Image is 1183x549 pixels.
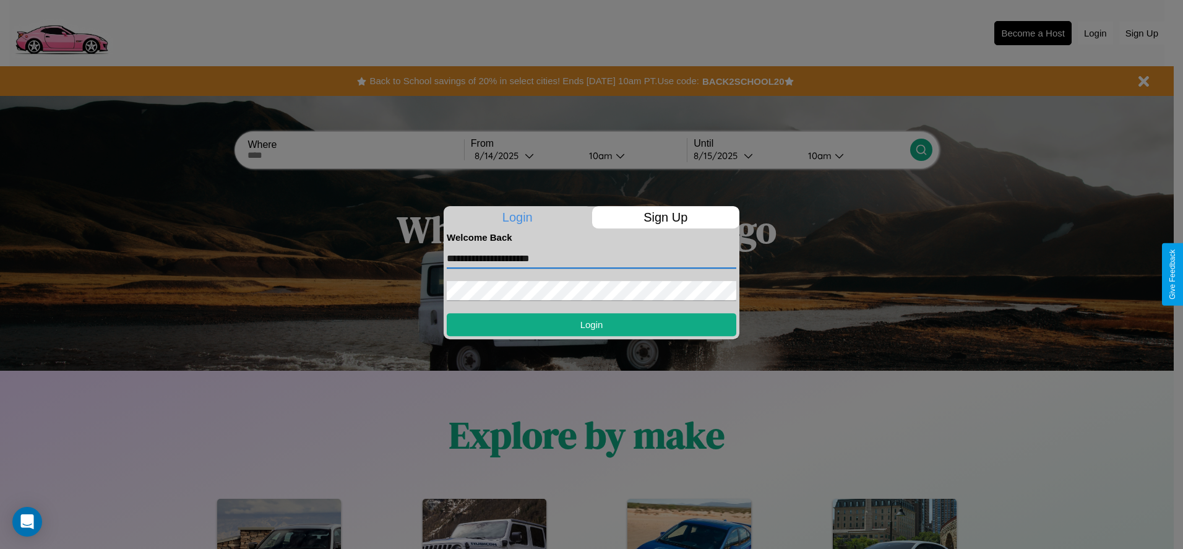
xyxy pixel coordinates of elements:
[12,507,42,537] div: Open Intercom Messenger
[1168,249,1177,300] div: Give Feedback
[447,313,736,336] button: Login
[447,232,736,243] h4: Welcome Back
[592,206,740,228] p: Sign Up
[444,206,591,228] p: Login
